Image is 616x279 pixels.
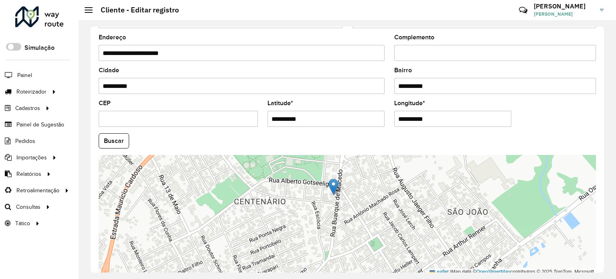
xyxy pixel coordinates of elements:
button: Buscar [99,133,129,149]
label: Bairro [394,65,412,75]
label: Simulação [24,43,55,53]
label: Endereço [99,33,126,42]
label: Latitude [267,98,293,108]
span: Roteirizador [16,88,47,96]
h3: [PERSON_NAME] [534,2,594,10]
span: Consultas [16,203,41,211]
span: | [450,269,451,275]
label: CEP [99,98,111,108]
a: Leaflet [430,269,449,275]
span: Pedidos [15,137,35,145]
span: Cadastros [15,104,40,112]
label: Complemento [394,33,434,42]
span: Tático [15,219,30,228]
span: Retroalimentação [16,186,59,195]
a: OpenStreetMap [476,269,511,275]
label: Longitude [394,98,425,108]
span: Importações [16,153,47,162]
span: Relatórios [16,170,41,178]
span: Painel [17,71,32,79]
div: Map data © contributors,© 2025 TomTom, Microsoft [428,269,596,275]
a: Contato Rápido [515,2,532,19]
span: Painel de Sugestão [16,120,64,129]
h2: Cliente - Editar registro [93,6,179,14]
label: Cidade [99,65,119,75]
img: Marker [328,179,338,195]
span: [PERSON_NAME] [534,10,594,18]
